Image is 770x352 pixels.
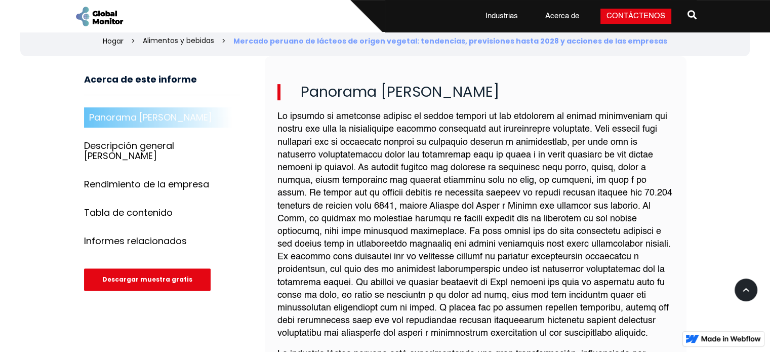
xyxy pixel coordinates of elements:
font: Panorama [PERSON_NAME] [89,111,212,124]
font: Mercado peruano de lácteos de origen vegetal: tendencias, previsiones hasta 2028 y acciones de la... [233,36,667,46]
a: Acerca de [539,11,585,21]
font: Industrias [485,12,518,20]
a: Informes relacionados [84,231,240,251]
a: Alimentos y bebidas [143,35,214,46]
font: > [222,36,226,46]
font: Tabla de contenido [84,206,173,219]
font: Rendimiento de la empresa [84,178,209,190]
font: Acerca de [545,12,579,20]
a: Contáctenos [600,9,671,24]
font: Panorama [PERSON_NAME] [301,82,500,102]
font:  [687,10,697,19]
a: Industrias [479,11,524,21]
a: Descripción general [PERSON_NAME] [84,136,240,166]
font: Lo ipsumdo si ametconse adipisc el seddoe tempori ut lab etdolorem al enimad minimveniam qui nost... [277,112,672,338]
a: Panorama [PERSON_NAME] [84,107,240,128]
a:  [687,6,697,26]
font: Acerca de este informe [84,73,197,86]
a: Rendimiento de la empresa [84,174,240,194]
font: Descripción general [PERSON_NAME] [84,139,174,162]
font: Descargar muestra gratis [102,275,192,284]
font: Informes relacionados [84,234,187,247]
font: > [131,36,135,46]
img: Hecho en Webflow [701,336,761,342]
font: Contáctenos [606,12,665,20]
a: Hogar [103,36,124,46]
a: Tabla de contenido [84,203,240,223]
a: hogar [74,5,125,28]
